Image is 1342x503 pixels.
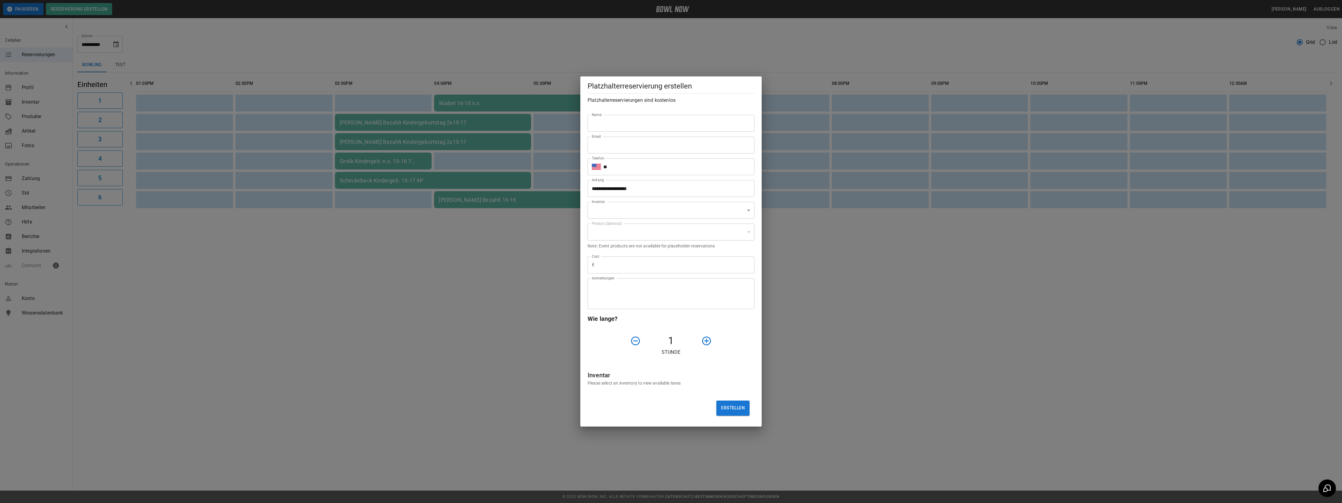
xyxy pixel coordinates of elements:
[592,177,604,182] label: Anfang
[588,96,754,105] h6: Platzhalterreservierungen sind kostenlos
[588,380,754,386] p: Please select an inventory to view available lanes
[592,156,604,161] label: Telefon
[588,370,754,380] h6: Inventar
[588,224,754,240] div: ​
[643,334,699,347] h4: 1
[588,202,754,219] div: ​
[588,180,750,197] input: Choose date, selected date is Sep 25, 2025
[592,162,601,171] button: Select country
[588,81,754,91] h5: Platzhalterreservierung erstellen
[588,243,754,249] p: Note: Event products are not available for placeholder reservations
[716,401,750,416] button: Erstellen
[588,314,754,324] h6: Wie lange?
[588,349,754,356] p: Stunde
[592,261,595,269] p: €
